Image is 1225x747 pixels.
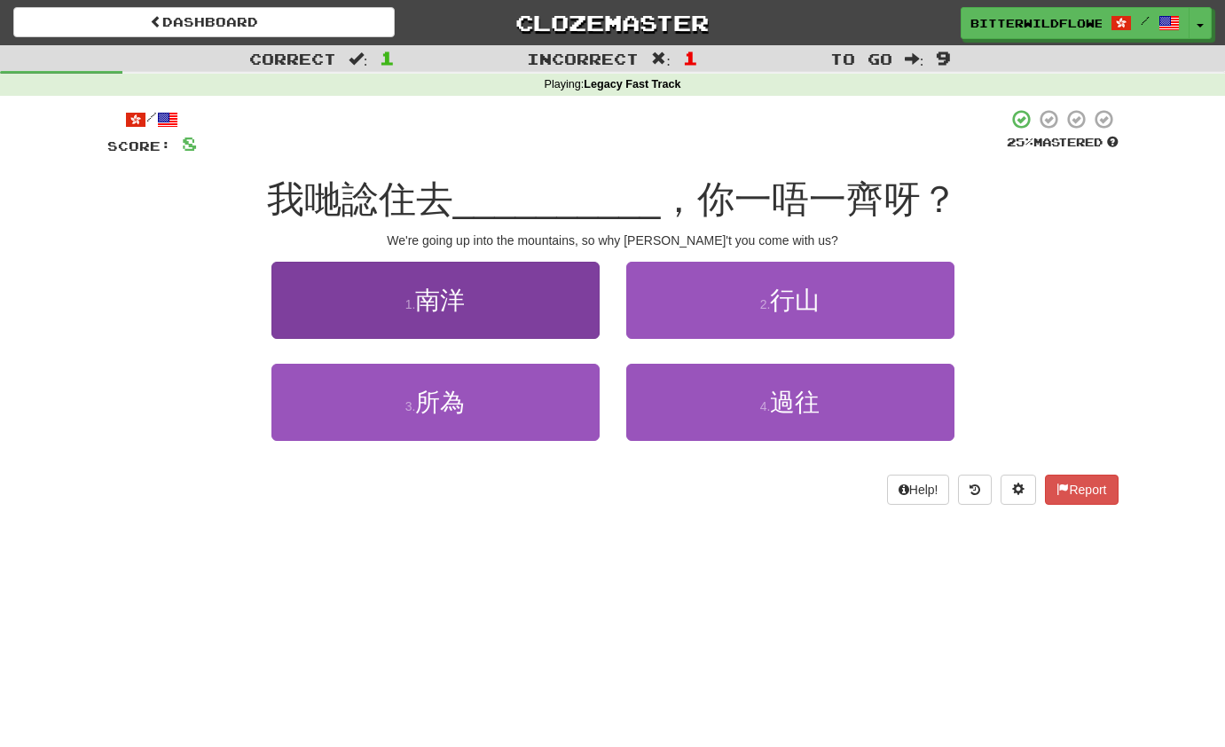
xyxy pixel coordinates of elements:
button: Report [1045,475,1118,505]
span: 9 [936,47,951,68]
a: Dashboard [13,7,395,37]
span: : [651,51,671,67]
small: 2 . [760,297,771,311]
span: : [349,51,368,67]
span: 我哋諗住去 [267,178,453,220]
div: Mastered [1007,135,1119,151]
button: 2.行山 [626,262,954,339]
small: 4 . [760,399,771,413]
span: Score: [107,138,171,153]
span: 行山 [770,287,820,314]
span: BitterWildflower6566 [970,15,1102,31]
button: Help! [887,475,950,505]
div: / [107,108,197,130]
a: BitterWildflower6566 / [961,7,1190,39]
span: / [1141,14,1150,27]
span: 25 % [1007,135,1033,149]
small: 1 . [405,297,416,311]
span: __________ [453,178,661,220]
span: ，你一唔一齊呀？ [660,178,958,220]
span: 所為 [415,389,465,416]
span: 過往 [770,389,820,416]
button: 4.過往 [626,364,954,441]
strong: Legacy Fast Track [584,78,680,90]
span: Incorrect [527,50,639,67]
a: Clozemaster [421,7,803,38]
button: Round history (alt+y) [958,475,992,505]
button: 3.所為 [271,364,600,441]
span: 1 [683,47,698,68]
span: : [905,51,924,67]
span: 1 [380,47,395,68]
span: 南洋 [415,287,465,314]
span: Correct [249,50,336,67]
span: To go [830,50,892,67]
div: We're going up into the mountains, so why [PERSON_NAME]'t you come with us? [107,232,1119,249]
button: 1.南洋 [271,262,600,339]
small: 3 . [405,399,416,413]
span: 8 [182,132,197,154]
